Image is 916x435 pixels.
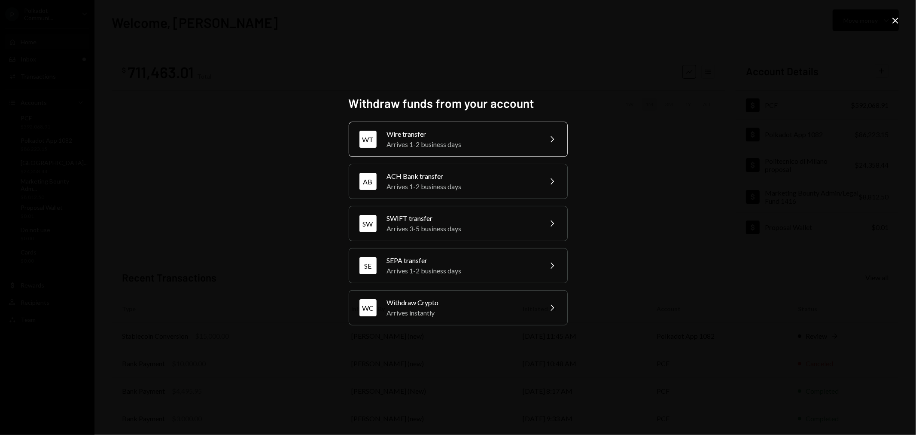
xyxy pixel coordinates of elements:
[349,248,568,283] button: SESEPA transferArrives 1-2 business days
[387,171,536,181] div: ACH Bank transfer
[387,297,536,308] div: Withdraw Crypto
[387,308,536,318] div: Arrives instantly
[359,131,377,148] div: WT
[349,206,568,241] button: SWSWIFT transferArrives 3-5 business days
[387,129,536,139] div: Wire transfer
[359,173,377,190] div: AB
[387,255,536,266] div: SEPA transfer
[349,122,568,157] button: WTWire transferArrives 1-2 business days
[359,257,377,274] div: SE
[387,224,536,234] div: Arrives 3-5 business days
[387,213,536,224] div: SWIFT transfer
[349,290,568,325] button: WCWithdraw CryptoArrives instantly
[359,299,377,316] div: WC
[349,164,568,199] button: ABACH Bank transferArrives 1-2 business days
[387,266,536,276] div: Arrives 1-2 business days
[387,139,536,150] div: Arrives 1-2 business days
[359,215,377,232] div: SW
[387,181,536,192] div: Arrives 1-2 business days
[349,95,568,112] h2: Withdraw funds from your account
